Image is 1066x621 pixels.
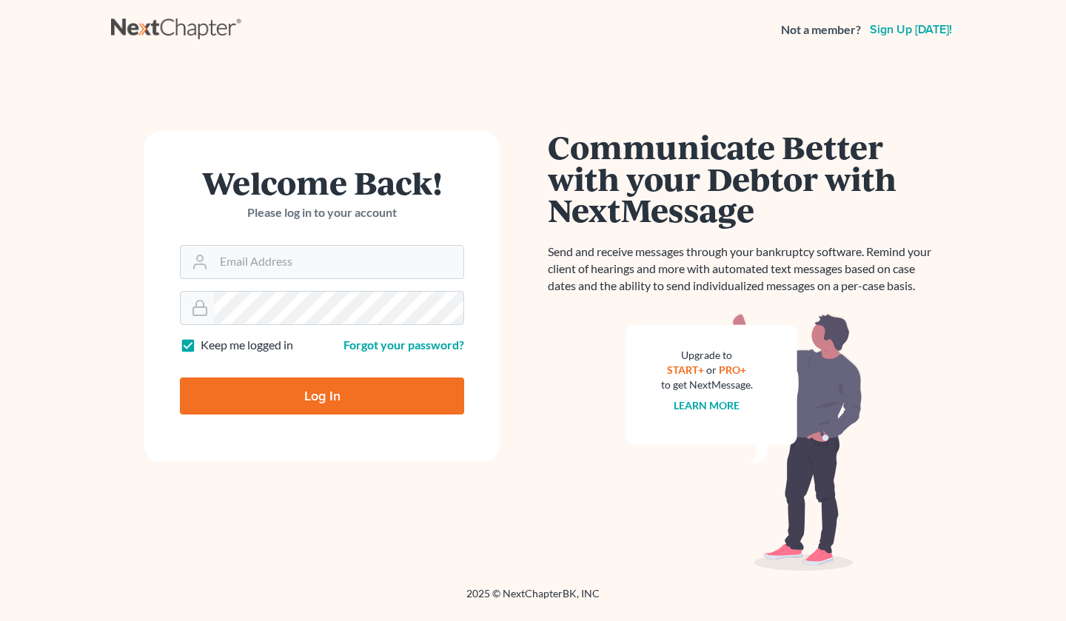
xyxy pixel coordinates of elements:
[343,338,464,352] a: Forgot your password?
[626,312,862,571] img: nextmessage_bg-59042aed3d76b12b5cd301f8e5b87938c9018125f34e5fa2b7a6b67550977c72.svg
[180,204,464,221] p: Please log in to your account
[548,244,940,295] p: Send and receive messages through your bankruptcy software. Remind your client of hearings and mo...
[548,131,940,226] h1: Communicate Better with your Debtor with NextMessage
[707,363,717,376] span: or
[674,399,740,412] a: Learn more
[661,377,753,392] div: to get NextMessage.
[180,377,464,414] input: Log In
[720,363,747,376] a: PRO+
[180,167,464,198] h1: Welcome Back!
[201,337,293,354] label: Keep me logged in
[214,246,463,278] input: Email Address
[867,24,955,36] a: Sign up [DATE]!
[661,348,753,363] div: Upgrade to
[668,363,705,376] a: START+
[111,586,955,613] div: 2025 © NextChapterBK, INC
[781,21,861,38] strong: Not a member?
